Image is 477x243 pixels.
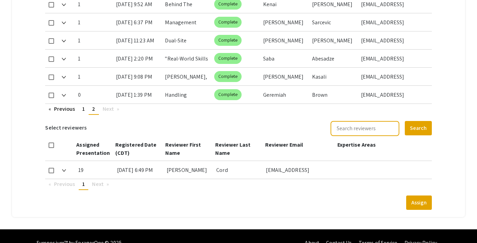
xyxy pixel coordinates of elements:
div: [PERSON_NAME] [167,161,211,179]
span: Previous [54,180,75,188]
a: Previous page [45,104,78,114]
ul: Pagination [45,104,431,115]
div: Handling Business At [GEOGRAPHIC_DATA] [165,86,208,104]
img: Expand arrow [62,3,66,6]
div: [DATE] 6:37 PM [116,13,159,31]
img: Expand arrow [62,40,66,42]
div: 1 [78,13,111,31]
span: 2 [92,105,95,112]
div: Kasali [312,68,356,85]
div: [PERSON_NAME] [263,31,307,49]
span: Registered Date (CDT) [115,141,157,157]
div: [DATE] 11:23 AM [116,31,159,49]
div: [EMAIL_ADDRESS][DOMAIN_NAME] [266,161,332,179]
mat-chip: Complete [214,89,242,100]
img: Expand arrow [62,76,66,79]
div: [PERSON_NAME] [263,13,307,31]
mat-chip: Complete [214,53,242,64]
div: [EMAIL_ADDRESS][DOMAIN_NAME] [361,68,426,85]
div: 1 [78,50,111,67]
div: 19 [78,161,112,179]
button: Assign [406,195,432,210]
ul: Pagination [45,179,431,190]
div: [EMAIL_ADDRESS][DOMAIN_NAME] [361,50,426,67]
span: Expertise Areas [337,141,376,148]
h6: Select reviewers [45,120,87,135]
img: Expand arrow [62,94,66,97]
div: Sarcevic [312,13,356,31]
div: [PERSON_NAME], Summer 2025 [165,68,208,85]
img: Expand arrow [62,22,66,24]
span: Assigned Presentations [76,141,113,157]
div: Dual-Site Internship in Physical Therapy: HealthPartners Neuroscience Outpatient Rehab &amp; Regi... [165,31,208,49]
div: [EMAIL_ADDRESS][DOMAIN_NAME] [361,86,426,104]
mat-chip: Complete [214,35,242,46]
div: [DATE] 9:08 PM [116,68,159,85]
span: Reviewer Last Name [215,141,250,157]
img: Expand arrow [62,58,66,60]
input: Search reviewers [331,121,399,136]
div: [EMAIL_ADDRESS][DOMAIN_NAME] [361,13,426,31]
div: 1 [78,68,111,85]
div: 1 [78,31,111,49]
div: [EMAIL_ADDRESS][DOMAIN_NAME] [361,31,426,49]
span: Next [92,180,103,188]
div: Cord [216,161,260,179]
div: "Real-World Skills in Hospitality and Communication" [165,50,208,67]
mat-chip: Complete [214,71,242,82]
div: [DATE] 2:20 PM [116,50,159,67]
div: [DATE] 6:49 PM [117,161,161,179]
div: Management Internship at Madeira Regional Secretariat for Education School Budgeting Division&nbsp; [165,13,208,31]
div: Geremiah [263,86,307,104]
div: 0 [78,86,111,104]
span: 1 [82,105,85,112]
span: Reviewer Email [265,141,303,148]
button: Search [405,121,432,135]
div: [PERSON_NAME] [263,68,307,85]
div: [PERSON_NAME] [312,31,356,49]
div: Abesadze [312,50,356,67]
span: 1 [82,180,85,188]
img: Expand arrow [62,169,66,172]
div: [DATE] 1:39 PM [116,86,159,104]
div: Brown [312,86,356,104]
iframe: Chat [5,212,29,238]
mat-chip: Complete [214,17,242,28]
span: Reviewer First Name [165,141,201,157]
span: Next [103,105,114,112]
div: Saba [263,50,307,67]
